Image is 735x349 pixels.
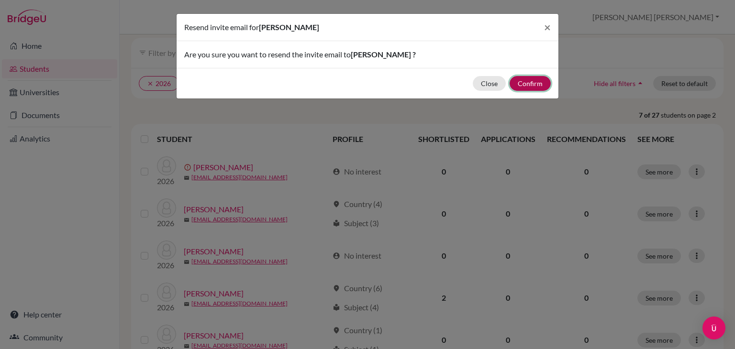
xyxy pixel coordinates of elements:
button: Close [536,14,558,41]
span: [PERSON_NAME] ? [351,50,416,59]
span: × [544,20,551,34]
span: Resend invite email for [184,22,259,32]
button: Confirm [510,76,551,91]
button: Close [473,76,506,91]
span: [PERSON_NAME] [259,22,319,32]
p: Are you sure you want to resend the invite email to [184,49,551,60]
div: Open Intercom Messenger [702,316,725,339]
